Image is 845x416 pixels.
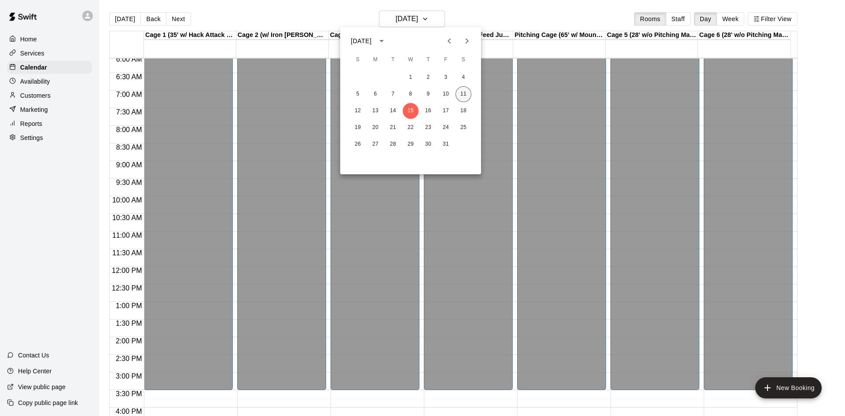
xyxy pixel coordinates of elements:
[403,136,419,152] button: 29
[438,70,454,85] button: 3
[456,70,471,85] button: 4
[420,136,436,152] button: 30
[438,103,454,119] button: 17
[456,103,471,119] button: 18
[367,103,383,119] button: 13
[420,70,436,85] button: 2
[403,103,419,119] button: 15
[351,37,371,46] div: [DATE]
[385,86,401,102] button: 7
[367,120,383,136] button: 20
[438,51,454,69] span: Friday
[438,86,454,102] button: 10
[420,86,436,102] button: 9
[403,86,419,102] button: 8
[350,103,366,119] button: 12
[420,51,436,69] span: Thursday
[403,70,419,85] button: 1
[456,120,471,136] button: 25
[456,51,471,69] span: Saturday
[438,136,454,152] button: 31
[458,32,476,50] button: Next month
[350,120,366,136] button: 19
[385,120,401,136] button: 21
[367,86,383,102] button: 6
[367,136,383,152] button: 27
[385,103,401,119] button: 14
[367,51,383,69] span: Monday
[403,51,419,69] span: Wednesday
[456,86,471,102] button: 11
[385,136,401,152] button: 28
[420,120,436,136] button: 23
[420,103,436,119] button: 16
[403,120,419,136] button: 22
[374,33,389,48] button: calendar view is open, switch to year view
[441,32,458,50] button: Previous month
[350,136,366,152] button: 26
[350,86,366,102] button: 5
[385,51,401,69] span: Tuesday
[350,51,366,69] span: Sunday
[438,120,454,136] button: 24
